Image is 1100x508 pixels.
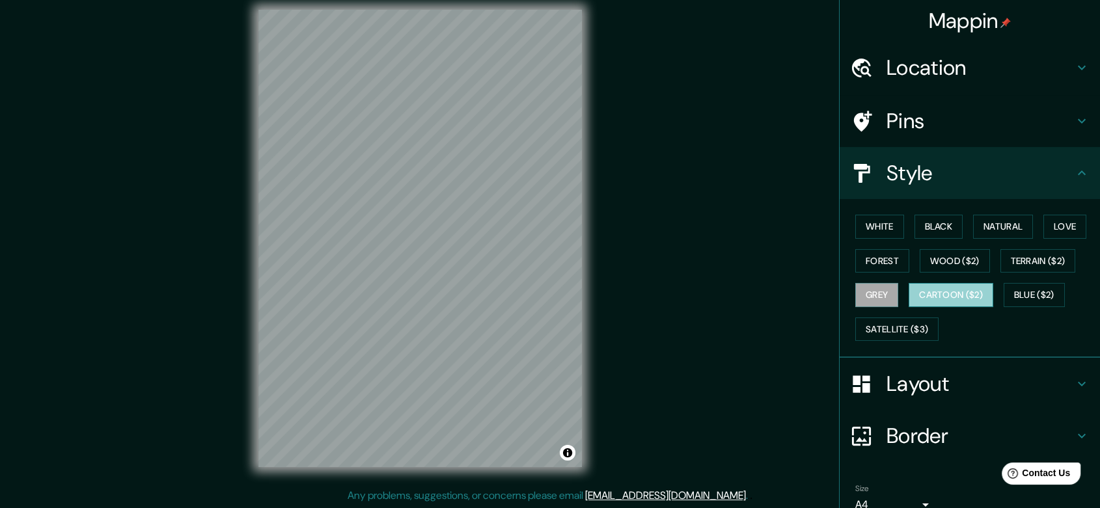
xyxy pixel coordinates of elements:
canvas: Map [258,10,582,467]
button: Black [914,215,963,239]
h4: Location [887,55,1074,81]
button: Blue ($2) [1004,283,1065,307]
button: Grey [855,283,898,307]
iframe: Help widget launcher [984,457,1086,494]
button: Terrain ($2) [1000,249,1076,273]
div: Pins [840,95,1100,147]
h4: Pins [887,108,1074,134]
p: Any problems, suggestions, or concerns please email . [348,488,748,503]
h4: Style [887,160,1074,186]
h4: Mappin [929,8,1011,34]
button: Cartoon ($2) [909,283,993,307]
img: pin-icon.png [1000,18,1011,28]
button: Love [1043,215,1086,239]
button: Satellite ($3) [855,317,939,341]
h4: Border [887,423,1074,449]
div: Style [840,147,1100,199]
div: Layout [840,358,1100,410]
div: . [748,488,750,503]
div: Border [840,410,1100,462]
h4: Layout [887,371,1074,397]
button: Toggle attribution [560,445,575,461]
div: Location [840,42,1100,94]
button: Natural [973,215,1033,239]
button: Forest [855,249,909,273]
div: . [750,488,752,503]
a: [EMAIL_ADDRESS][DOMAIN_NAME] [585,488,746,502]
button: Wood ($2) [920,249,990,273]
button: White [855,215,904,239]
label: Size [855,483,869,494]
